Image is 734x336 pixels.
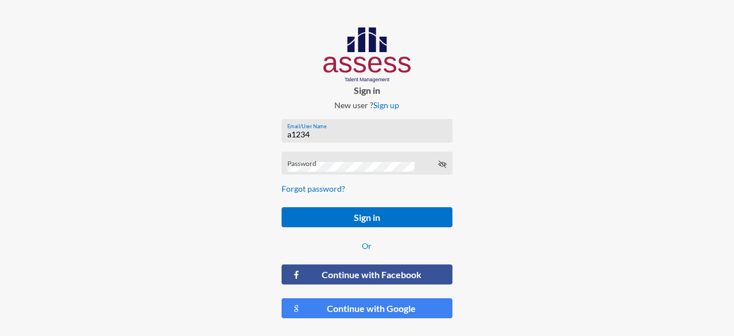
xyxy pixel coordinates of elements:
[282,298,453,318] button: Continue with Google
[323,27,411,82] img: AssessLogoo.svg
[282,264,453,284] button: Continue with Facebook
[272,100,462,110] p: New user ?
[272,85,462,96] p: Sign in
[282,184,345,193] a: Forgot password?
[373,100,399,110] a: Sign up
[282,207,453,227] button: Sign in
[282,241,453,251] p: Or
[287,130,447,139] input: Email/User Name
